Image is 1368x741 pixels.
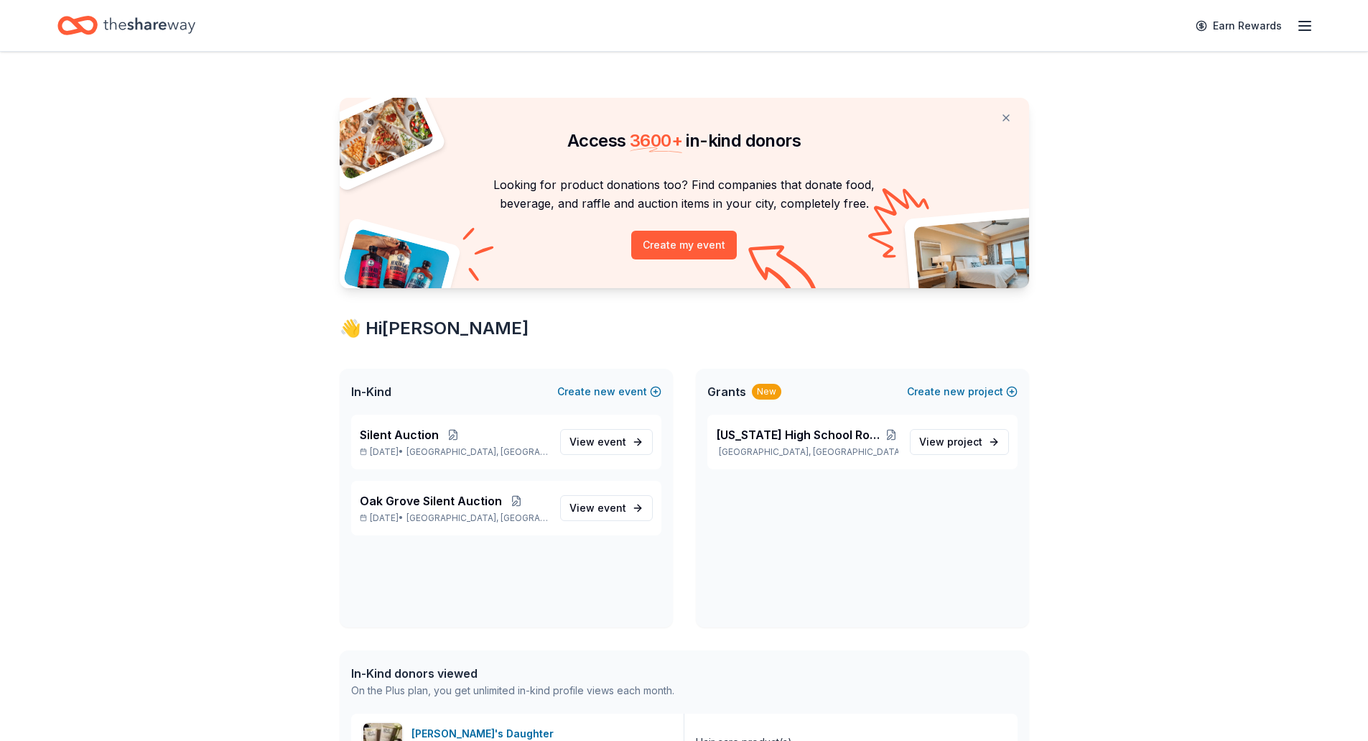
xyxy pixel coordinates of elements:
button: Createnewproject [907,383,1018,400]
p: [GEOGRAPHIC_DATA], [GEOGRAPHIC_DATA] [716,446,898,458]
span: project [947,436,982,448]
a: View event [560,495,653,521]
span: 3600 + [630,130,682,151]
button: Create my event [631,231,737,259]
span: event [597,436,626,448]
a: Earn Rewards [1187,13,1290,39]
button: Createnewevent [557,383,661,400]
span: Silent Auction [360,426,439,443]
div: 👋 Hi [PERSON_NAME] [340,317,1029,340]
span: [GEOGRAPHIC_DATA], [GEOGRAPHIC_DATA] [406,446,548,458]
p: Looking for product donations too? Find companies that donate food, beverage, and raffle and auct... [357,175,1012,213]
a: View event [560,429,653,455]
div: On the Plus plan, you get unlimited in-kind profile views each month. [351,682,674,699]
p: [DATE] • [360,512,549,524]
span: In-Kind [351,383,391,400]
img: Curvy arrow [748,245,820,299]
p: [DATE] • [360,446,549,458]
span: new [944,383,965,400]
span: [GEOGRAPHIC_DATA], [GEOGRAPHIC_DATA] [406,512,548,524]
span: Oak Grove Silent Auction [360,492,502,510]
span: View [569,500,626,517]
img: Pizza [323,89,435,181]
span: Access in-kind donors [567,130,801,151]
div: In-Kind donors viewed [351,665,674,682]
span: View [569,433,626,451]
div: New [752,384,781,400]
a: View project [910,429,1009,455]
span: event [597,502,626,514]
span: View [919,433,982,451]
a: Home [57,9,195,42]
span: [US_STATE] High School Rodeo Association Scholarship Fund [716,426,885,443]
span: new [594,383,615,400]
span: Grants [707,383,746,400]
